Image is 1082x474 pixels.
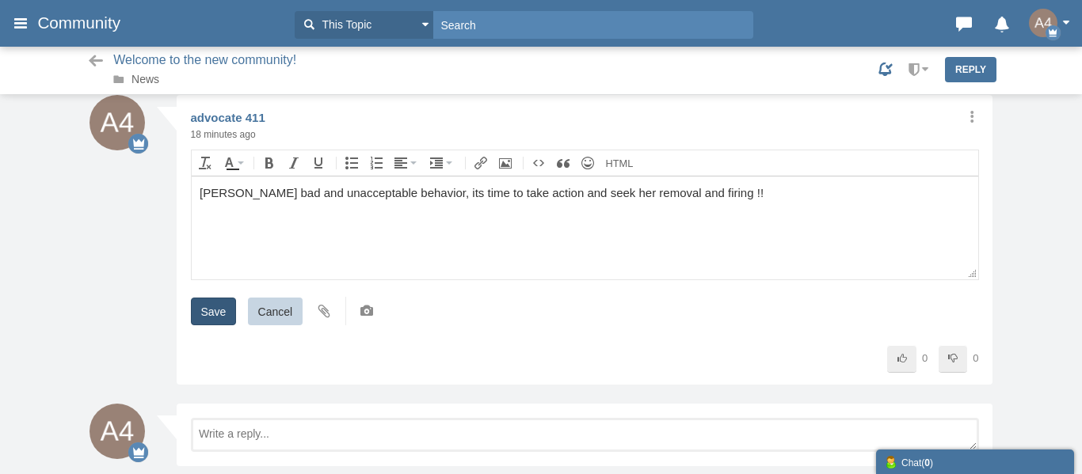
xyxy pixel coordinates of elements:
img: WAAAABklEQVQDANvYTdgJclrQAAAAAElFTkSuQmCC [90,95,145,150]
iframe: Rich Text Area. Press ALT-F9 for menu. Press ALT-F10 for toolbar. Press ALT-0 for help [192,176,978,279]
div: Chat [884,453,1066,470]
time: Sep 10, 2025 4:28 PM [191,129,256,140]
span: 0 [973,352,978,364]
button: This Topic [295,11,433,39]
div: Quote [551,152,574,174]
span: This Topic [318,17,372,33]
span: ( ) [921,457,933,468]
img: WAAAABklEQVQDANvYTdgJclrQAAAAAElFTkSuQmCC [1029,9,1057,37]
span: 0 [922,352,928,364]
div: Underline [307,152,330,174]
strong: 0 [924,457,930,468]
div: Indent [425,152,459,174]
img: WAAAABklEQVQDANvYTdgJclrQAAAAAElFTkSuQmCC [90,404,145,459]
div: Source code [600,152,638,174]
div: Insert Link (Ctrl+K) [460,152,492,174]
div: Align [389,152,423,174]
div: Insert Emoji [576,152,599,174]
input: Save [191,298,237,325]
a: Reply [945,57,996,82]
input: Search [433,11,754,39]
div: Numbered list [364,152,387,174]
div: Italic [282,152,305,174]
input: Cancel [248,298,303,325]
div: Clear formatting [193,152,216,174]
span: Welcome to the new community! [113,52,300,69]
div: Insert Photo [493,152,516,174]
div: Insert code [518,152,550,174]
a: Community [37,9,286,37]
div: Text color [218,152,247,174]
div: Bullet list [331,152,363,174]
div: Bold [249,152,280,174]
a: News [131,73,159,85]
span: Community [37,13,132,32]
a: advocate 411 [191,111,265,124]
